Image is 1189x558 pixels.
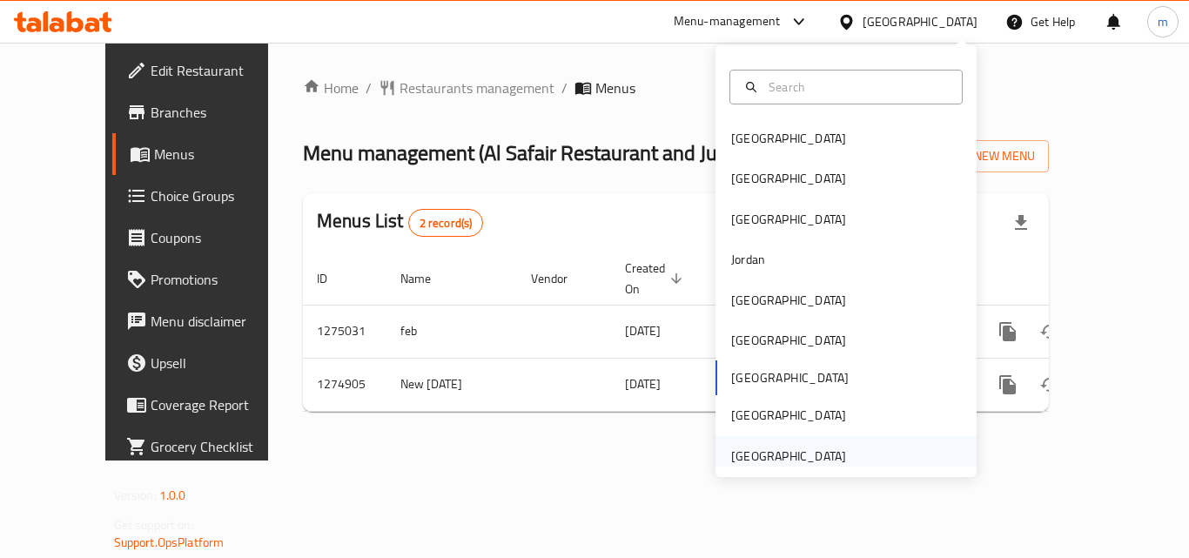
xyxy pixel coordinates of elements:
div: Jordan [731,250,765,269]
span: Menus [595,77,635,98]
div: [GEOGRAPHIC_DATA] [863,12,977,31]
span: 2 record(s) [409,215,483,232]
span: [DATE] [625,373,661,395]
span: m [1158,12,1168,31]
button: Change Status [1029,364,1071,406]
span: Name [400,268,453,289]
a: Choice Groups [112,175,304,217]
td: 1275031 [303,305,386,358]
a: Edit Restaurant [112,50,304,91]
span: Upsell [151,353,290,373]
td: 1274905 [303,358,386,411]
div: [GEOGRAPHIC_DATA] [731,447,846,466]
div: Menu-management [674,11,781,32]
span: ID [317,268,350,289]
span: Restaurants management [400,77,554,98]
span: Vendor [531,268,590,289]
span: Menu disclaimer [151,311,290,332]
td: New [DATE] [386,358,517,411]
div: [GEOGRAPHIC_DATA] [731,406,846,425]
a: Menu disclaimer [112,300,304,342]
span: Choice Groups [151,185,290,206]
span: Edit Restaurant [151,60,290,81]
div: Export file [1000,202,1042,244]
span: Coupons [151,227,290,248]
a: Menus [112,133,304,175]
a: Restaurants management [379,77,554,98]
h2: Menus List [317,208,483,237]
span: 1.0.0 [159,484,186,507]
a: Coverage Report [112,384,304,426]
span: Version: [114,484,157,507]
a: Home [303,77,359,98]
td: feb [386,305,517,358]
div: [GEOGRAPHIC_DATA] [731,210,846,229]
button: more [987,364,1029,406]
div: [GEOGRAPHIC_DATA] [731,331,846,350]
a: Grocery Checklist [112,426,304,467]
span: Grocery Checklist [151,436,290,457]
a: Branches [112,91,304,133]
span: Menus [154,144,290,165]
a: Coupons [112,217,304,259]
a: Upsell [112,342,304,384]
span: Add New Menu [928,145,1035,167]
a: Support.OpsPlatform [114,531,225,554]
button: more [987,311,1029,353]
li: / [366,77,372,98]
span: Created On [625,258,688,299]
div: [GEOGRAPHIC_DATA] [731,291,846,310]
a: Promotions [112,259,304,300]
li: / [561,77,568,98]
span: Get support on: [114,514,194,536]
span: Menu management ( Al Safair Restaurant and Juice Stall ) [303,133,789,172]
span: Branches [151,102,290,123]
nav: breadcrumb [303,77,1049,98]
div: [GEOGRAPHIC_DATA] [731,169,846,188]
button: Change Status [1029,311,1071,353]
div: [GEOGRAPHIC_DATA] [731,129,846,148]
span: Coverage Report [151,394,290,415]
span: [DATE] [625,319,661,342]
span: Promotions [151,269,290,290]
button: Add New Menu [914,140,1049,172]
input: Search [762,77,951,97]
